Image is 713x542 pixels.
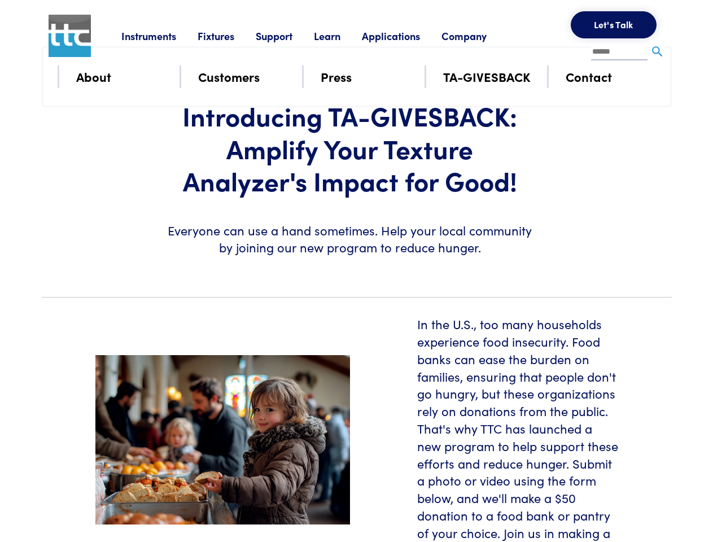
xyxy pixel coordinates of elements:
[362,29,441,43] a: Applications
[76,67,111,86] a: About
[49,15,91,57] img: ttc_logo_1x1_v1.0.png
[121,29,198,43] a: Instruments
[165,222,535,257] h6: Everyone can use a hand sometimes. Help your local community by joining our new program to reduce...
[198,29,256,43] a: Fixtures
[571,11,657,38] button: Let's Talk
[314,29,362,43] a: Learn
[441,29,508,43] a: Company
[198,67,260,86] a: Customers
[566,67,612,86] a: Contact
[95,355,350,525] img: food-pantry-header.jpeg
[256,29,314,43] a: Support
[321,67,352,86] a: Press
[165,99,535,197] h1: Introducing TA-GIVESBACK: Amplify Your Texture Analyzer's Impact for Good!
[443,67,531,86] a: TA-GIVESBACK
